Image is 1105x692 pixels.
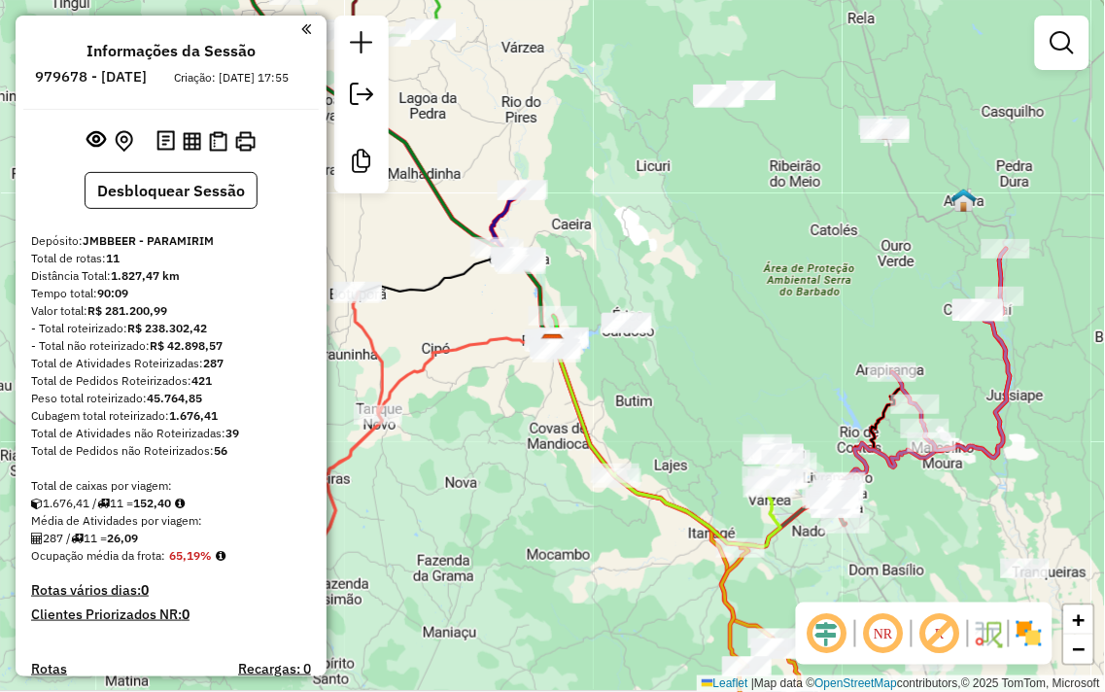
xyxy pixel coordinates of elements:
img: Abaíra [951,188,977,213]
strong: 39 [225,426,239,440]
div: Atividade não roteirizada - RESTAURANTE VIANA [811,488,859,507]
h4: Recargas: 0 [238,661,311,677]
div: Distância Total: [31,267,311,285]
button: Imprimir Rotas [231,127,259,156]
strong: 90:09 [97,286,128,300]
strong: R$ 281.200,99 [87,303,167,318]
div: Atividade não roteirizada - BAR DO DEMAR [695,87,743,107]
a: Leaflet [702,676,748,690]
strong: 421 [191,373,212,388]
a: Zoom in [1064,605,1093,635]
button: Centralizar mapa no depósito ou ponto de apoio [111,126,137,156]
h4: Clientes Priorizados NR: [31,606,311,623]
div: - Total roteirizado: [31,320,311,337]
div: Valor total: [31,302,311,320]
i: Total de rotas [97,498,110,509]
div: Criação: [DATE] 17:55 [167,69,297,86]
strong: 11 [106,251,120,265]
a: Exibir filtros [1043,23,1082,62]
div: Atividade não roteirizada - EMPORIO BELA VISTA [861,120,910,139]
div: Peso total roteirizado: [31,390,311,407]
span: Ocultar NR [860,610,907,657]
span: | [751,676,754,690]
button: Visualizar Romaneio [205,127,231,156]
div: Atividade não roteirizada - COMERCIAL TOMPSON [695,88,743,108]
div: 287 / 11 = [31,530,311,547]
i: Total de rotas [71,533,84,544]
div: Atividade não roteirizada - MERCEARIA E QUITANDA [603,313,651,332]
div: Cubagem total roteirizado: [31,407,311,425]
div: Depósito: [31,232,311,250]
button: Visualizar relatório de Roteirização [179,127,205,154]
button: Desbloquear Sessão [85,172,258,209]
img: Fluxo de ruas [973,618,1004,649]
div: Atividade não roteirizada - COMERCIAL LIMA [694,86,742,106]
div: Atividade não roteirizada - MERCADINHO WANDO [1001,559,1050,578]
div: Atividade não roteirizada - COMERCIAL DE GAS AVE [816,473,865,493]
div: Total de caixas por viagem: [31,477,311,495]
div: Total de rotas: [31,250,311,267]
button: Exibir sessão original [84,125,111,156]
a: Nova sessão e pesquisa [342,23,381,67]
div: Total de Pedidos não Roteirizados: [31,442,311,460]
a: Zoom out [1064,635,1093,664]
div: Atividade não roteirizada - PRETO DISTRIBUIDOR [814,481,863,501]
h6: 979678 - [DATE] [36,68,148,86]
div: Atividade não roteirizada - BAR BEIRA RIO 2 [727,81,776,100]
div: Atividade não roteirizada - MERCADO RAMOS [695,86,743,106]
div: 1.676,41 / 11 = [31,495,311,512]
span: + [1073,607,1086,632]
button: Logs desbloquear sessão [153,126,179,156]
strong: R$ 238.302,42 [127,321,207,335]
strong: 65,19% [169,548,212,563]
span: − [1073,637,1086,661]
div: Atividade não roteirizada - BARBEARIA DO RAFA [906,652,954,672]
span: Ocultar deslocamento [804,610,850,657]
strong: 152,40 [133,496,171,510]
strong: 287 [203,356,224,370]
em: Média calculada utilizando a maior ocupação (%Peso ou %Cubagem) de cada rota da sessão. Rotas cro... [216,550,225,562]
div: Atividade não roteirizada - MERCADINHO GONCALVES [811,490,859,509]
span: Exibir rótulo [916,610,963,657]
div: Atividade não roteirizada - MERCADO RR [811,489,859,508]
div: Atividade não roteirizada - MERCADINHO DO VILSON [859,116,908,135]
strong: 0 [182,605,190,623]
strong: 1.827,47 km [111,268,180,283]
strong: 45.764,85 [147,391,202,405]
h4: Informações da Sessão [86,42,256,60]
a: OpenStreetMap [815,676,898,690]
strong: JMBBEER - PARAMIRIM [83,233,214,248]
div: Média de Atividades por viagem: [31,512,311,530]
div: Total de Pedidos Roteirizados: [31,372,311,390]
div: Atividade não roteirizada - BAR DO TIM [602,314,650,333]
div: Atividade não roteirizada - BAR DO BOTIJA INUBIA [694,85,742,104]
div: Total de Atividades Roteirizadas: [31,355,311,372]
strong: 26,09 [107,531,138,545]
div: Tempo total: [31,285,311,302]
div: Atividade não roteirizada - BAR DO VALDO [861,123,910,143]
img: JMBBEER - PARAMIRIM [540,333,566,359]
div: Map data © contributors,© 2025 TomTom, Microsoft [697,675,1105,692]
strong: 1.676,41 [169,408,218,423]
a: Clique aqui para minimizar o painel [301,17,311,40]
a: Rotas [31,661,67,677]
div: Total de Atividades não Roteirizadas: [31,425,311,442]
div: Atividade não roteirizada - SITIO AGUA FRIA [697,87,745,107]
strong: R$ 42.898,57 [150,338,223,353]
strong: 56 [214,443,227,458]
strong: 0 [141,581,149,599]
img: Exibir/Ocultar setores [1014,618,1045,649]
i: Meta Caixas/viagem: 1,00 Diferença: 151,40 [175,498,185,509]
div: Atividade não roteirizada - ESPACO CAFE DELICATE [812,487,861,506]
div: Atividade não roteirizada - GALERIA DO ESPETO [861,119,910,138]
a: Criar modelo [342,142,381,186]
div: Atividade não roteirizada - MERC OLIVEIRA INUBIA [694,86,742,105]
i: Cubagem total roteirizado [31,498,43,509]
span: Ocupação média da frota: [31,548,165,563]
h4: Rotas vários dias: [31,582,311,599]
i: Total de Atividades [31,533,43,544]
div: - Total não roteirizado: [31,337,311,355]
a: Exportar sessão [342,75,381,119]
